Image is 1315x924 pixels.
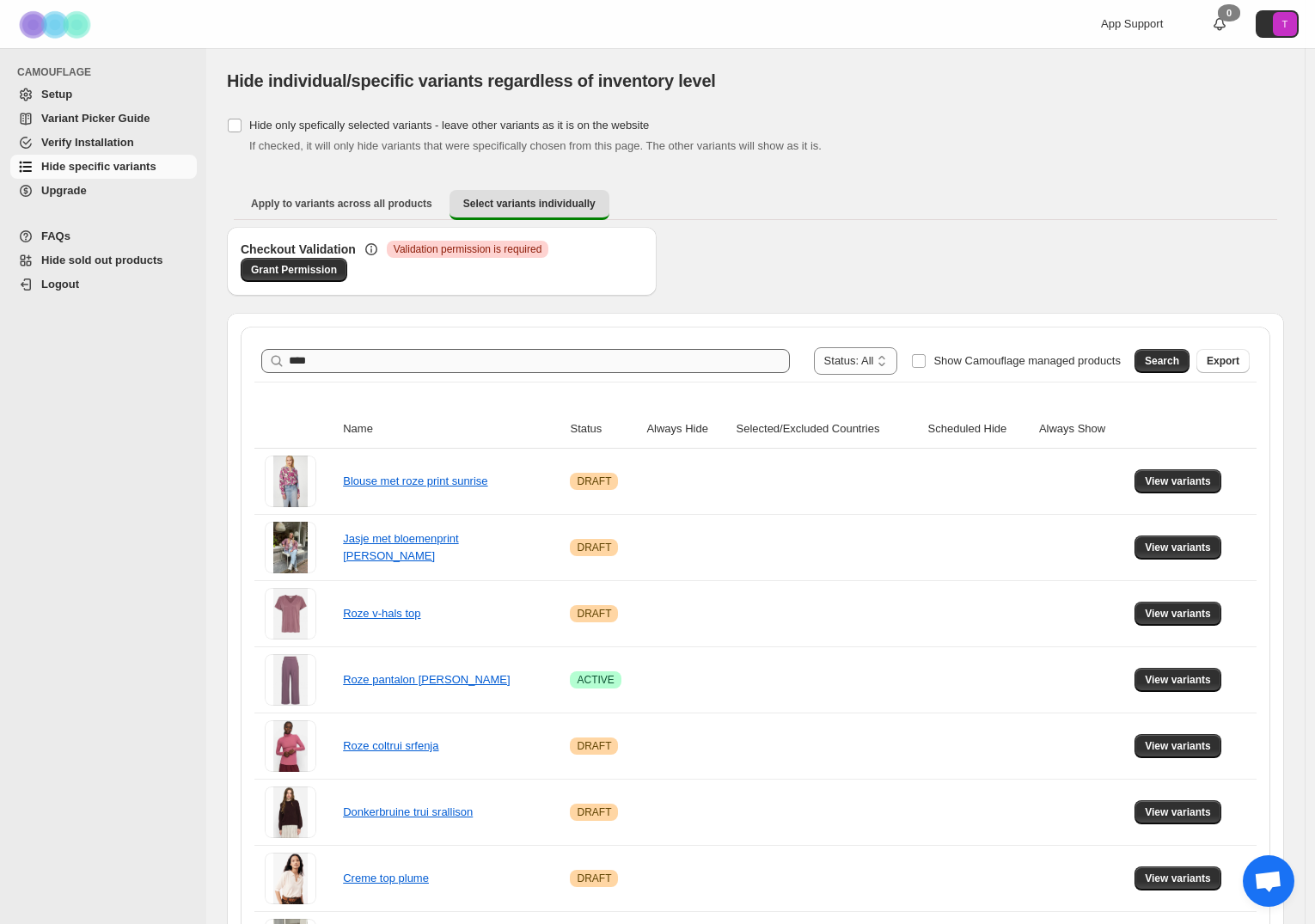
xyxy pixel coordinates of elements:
a: Setup [10,83,197,107]
span: Apply to variants across all products [251,197,432,211]
span: Avatar with initials T [1273,12,1297,36]
a: FAQs [10,224,197,248]
span: DRAFT [577,739,611,753]
button: View variants [1135,800,1221,824]
span: View variants [1145,541,1211,554]
span: DRAFT [577,872,611,885]
span: Variant Picker Guide [41,112,150,125]
th: Status [565,410,641,449]
a: Hide specific variants [10,155,197,179]
span: Select variants individually [463,197,596,211]
text: T [1282,19,1288,29]
span: View variants [1145,474,1211,488]
th: Name [338,410,565,449]
a: Creme top plume [343,872,429,884]
span: Hide only spefically selected variants - leave other variants as it is on the website [249,119,649,132]
th: Scheduled Hide [923,410,1034,449]
span: App Support [1101,17,1163,30]
span: Hide sold out products [41,254,163,266]
span: Hide individual/specific variants regardless of inventory level [227,71,716,90]
a: Roze coltrui srfenja [343,739,438,752]
button: Search [1135,349,1190,373]
a: Donkerbruine trui srallison [343,805,473,818]
button: Avatar with initials T [1256,10,1299,38]
th: Always Hide [641,410,731,449]
span: If checked, it will only hide variants that were specifically chosen from this page. The other va... [249,139,822,152]
span: Logout [41,278,79,291]
a: Hide sold out products [10,248,197,272]
span: Verify Installation [41,136,134,149]
span: FAQs [41,229,70,242]
a: 0 [1211,15,1228,33]
a: Blouse met roze print sunrise [343,474,487,487]
button: View variants [1135,866,1221,890]
div: 0 [1218,4,1240,21]
button: Export [1196,349,1250,373]
span: Setup [41,88,72,101]
span: DRAFT [577,607,611,621]
span: DRAFT [577,805,611,819]
a: Roze v-hals top [343,607,420,620]
span: View variants [1145,805,1211,819]
span: ACTIVE [577,673,614,687]
button: View variants [1135,734,1221,758]
th: Selected/Excluded Countries [731,410,923,449]
button: View variants [1135,602,1221,626]
a: Upgrade [10,179,197,203]
span: View variants [1145,673,1211,687]
img: Camouflage [14,1,100,48]
button: View variants [1135,535,1221,560]
span: DRAFT [577,474,611,488]
span: Hide specific variants [41,160,156,173]
span: View variants [1145,739,1211,753]
span: Show Camouflage managed products [933,354,1121,367]
span: Upgrade [41,184,87,197]
span: Validation permission is required [394,242,542,256]
div: Open de chat [1243,855,1294,907]
button: View variants [1135,469,1221,493]
th: Always Show [1034,410,1129,449]
span: Grant Permission [251,263,337,277]
span: Export [1207,354,1239,368]
span: DRAFT [577,541,611,554]
button: View variants [1135,668,1221,692]
span: View variants [1145,872,1211,885]
h3: Checkout Validation [241,241,356,258]
span: CAMOUFLAGE [17,65,198,79]
a: Roze pantalon [PERSON_NAME] [343,673,510,686]
button: Apply to variants across all products [237,190,446,217]
a: Logout [10,272,197,297]
a: Variant Picker Guide [10,107,197,131]
a: Grant Permission [241,258,347,282]
button: Select variants individually [450,190,609,220]
a: Jasje met bloemenprint [PERSON_NAME] [343,532,458,562]
a: Verify Installation [10,131,197,155]
span: Search [1145,354,1179,368]
span: View variants [1145,607,1211,621]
